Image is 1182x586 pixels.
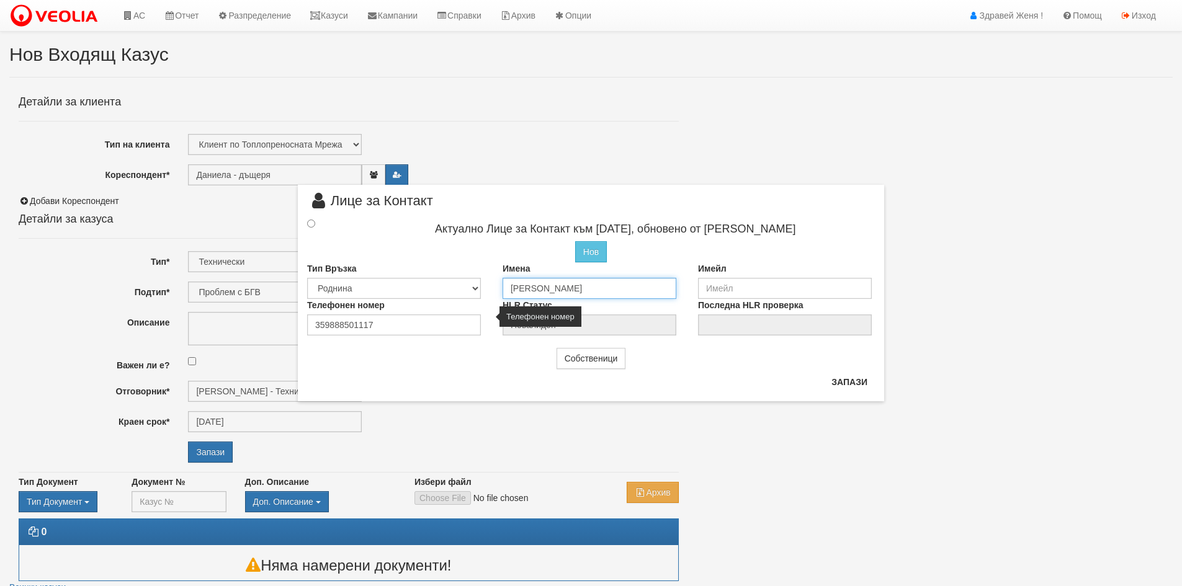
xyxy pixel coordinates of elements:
[307,194,433,217] span: Лице за Контакт
[307,314,481,335] input: Телефонен номер
[503,299,552,311] label: HLR Статус
[698,278,872,299] input: Имейл
[503,262,530,275] label: Имена
[698,262,727,275] label: Имейл
[575,241,607,262] button: Нов
[356,223,875,236] h4: Актуално Лице за Контакт към [DATE], обновено от [PERSON_NAME]
[557,348,626,369] button: Собственици
[9,3,104,29] img: VeoliaLogo.png
[824,372,875,392] button: Запази
[503,278,676,299] input: Имена
[307,299,385,311] label: Телефонен номер
[307,262,357,275] label: Тип Връзка
[698,299,804,311] label: Последна HLR проверка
